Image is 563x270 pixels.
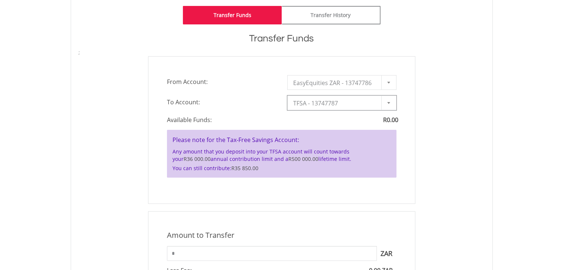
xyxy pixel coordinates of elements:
[172,165,391,172] p: You can still contribute:
[172,135,391,144] h4: Please note for the Tax-Free Savings Account:
[282,6,381,24] a: Transfer History
[78,32,485,45] h1: Transfer Funds
[293,96,379,111] span: TFSA - 13747787
[161,116,282,124] span: Available Funds:
[231,165,258,172] span: R35 850.00
[183,6,282,24] a: Transfer Funds
[161,95,282,109] span: To Account:
[172,148,391,163] p: Any amount that you deposit into your TFSA account will count towards your annual contribution li...
[161,230,402,241] div: Amount to Transfer
[293,75,379,90] span: EasyEquities ZAR - 13747786
[377,246,396,261] span: ZAR
[288,155,318,162] span: R500 000.00
[184,155,211,162] span: R36 000.00
[383,116,398,124] span: R0.00
[161,75,282,88] span: From Account:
